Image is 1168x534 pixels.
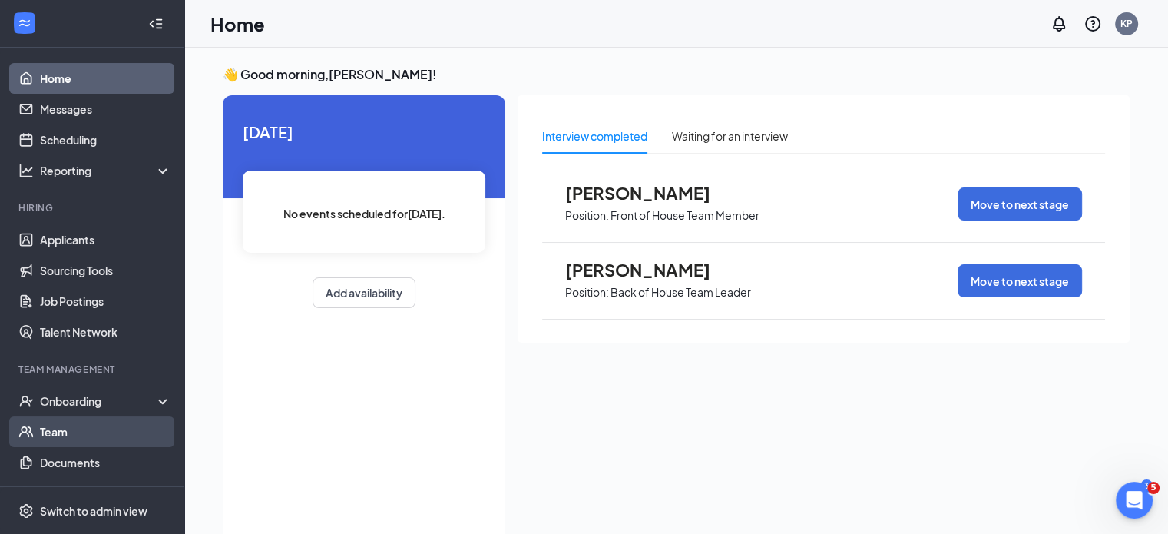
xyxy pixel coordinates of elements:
[565,285,609,300] p: Position:
[18,503,34,519] svg: Settings
[1147,482,1160,494] span: 5
[672,128,788,144] div: Waiting for an interview
[1120,17,1133,30] div: KP
[40,255,171,286] a: Sourcing Tools
[1116,482,1153,519] iframe: Intercom live chat
[40,286,171,317] a: Job Postings
[18,163,34,178] svg: Analysis
[565,260,734,280] span: [PERSON_NAME]
[40,478,171,509] a: SurveysCrown
[40,224,171,255] a: Applicants
[1084,15,1102,33] svg: QuestionInfo
[40,447,171,478] a: Documents
[610,285,751,300] p: Back of House Team Leader
[40,416,171,447] a: Team
[40,94,171,124] a: Messages
[148,16,164,32] svg: Collapse
[40,317,171,347] a: Talent Network
[18,363,168,376] div: Team Management
[40,124,171,155] a: Scheduling
[1140,479,1153,493] div: 3
[313,277,415,308] button: Add availability
[958,187,1082,221] button: Move to next stage
[610,208,759,223] p: Front of House Team Member
[223,66,1130,83] h3: 👋 Good morning, [PERSON_NAME] !
[17,15,32,31] svg: WorkstreamLogo
[210,11,265,37] h1: Home
[243,120,485,144] span: [DATE]
[40,393,158,409] div: Onboarding
[958,264,1082,297] button: Move to next stage
[565,183,734,203] span: [PERSON_NAME]
[283,205,445,222] span: No events scheduled for [DATE] .
[18,393,34,409] svg: UserCheck
[1050,15,1068,33] svg: Notifications
[565,208,609,223] p: Position:
[40,163,172,178] div: Reporting
[542,128,647,144] div: Interview completed
[40,503,147,519] div: Switch to admin view
[40,63,171,94] a: Home
[18,201,168,214] div: Hiring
